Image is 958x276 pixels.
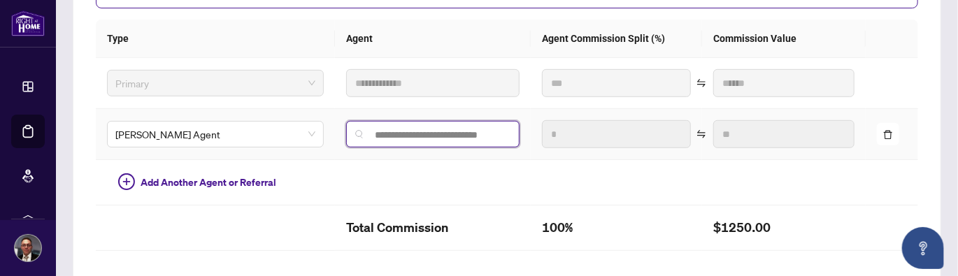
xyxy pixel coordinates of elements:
[118,173,135,190] span: plus-circle
[96,20,335,58] th: Type
[107,171,287,194] button: Add Another Agent or Referral
[702,20,865,58] th: Commission Value
[335,20,531,58] th: Agent
[542,217,691,239] h2: 100%
[115,73,315,94] span: Primary
[902,227,944,269] button: Open asap
[15,235,41,261] img: Profile Icon
[696,78,706,88] span: swap
[713,217,854,239] h2: $1250.00
[355,130,364,138] img: search_icon
[346,217,520,239] h2: Total Commission
[141,175,276,190] span: Add Another Agent or Referral
[115,124,315,145] span: RAHR Agent
[11,10,45,36] img: logo
[696,129,706,139] span: swap
[531,20,702,58] th: Agent Commission Split (%)
[883,130,893,140] span: delete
